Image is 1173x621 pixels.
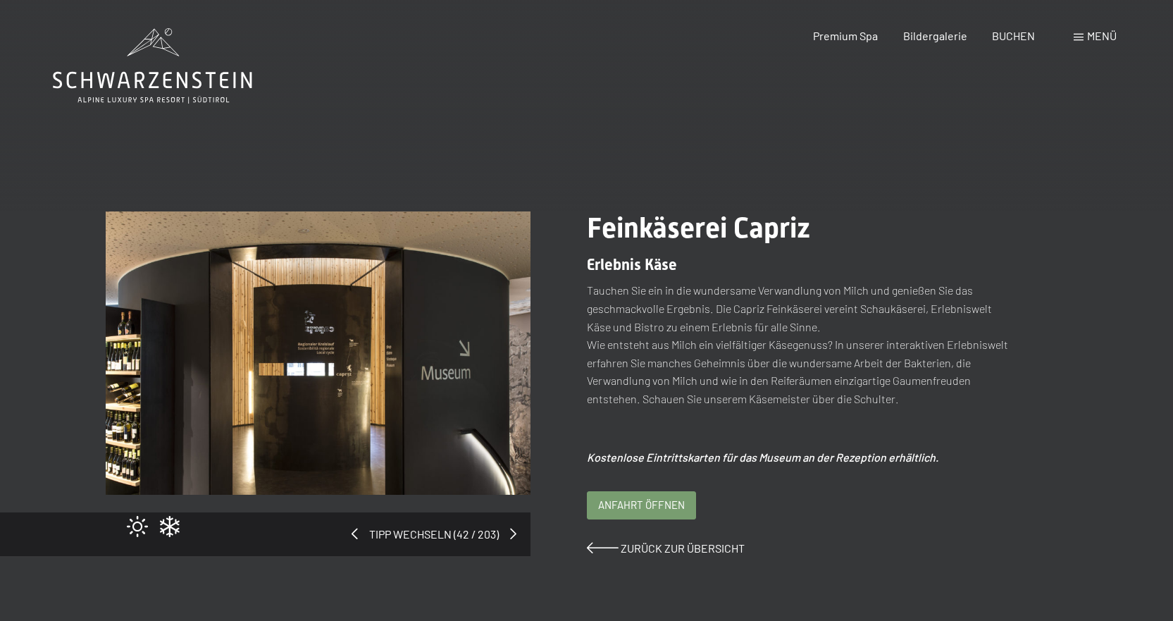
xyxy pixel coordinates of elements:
[1087,29,1117,42] span: Menü
[598,498,685,512] span: Anfahrt öffnen
[621,541,745,555] span: Zurück zur Übersicht
[813,29,878,42] a: Premium Spa
[587,541,745,555] a: Zurück zur Übersicht
[587,281,1012,407] p: Tauchen Sie ein in die wundersame Verwandlung von Milch und genießen Sie das geschmackvolle Ergeb...
[992,29,1035,42] a: BUCHEN
[903,29,967,42] a: Bildergalerie
[587,256,677,273] span: Erlebnis Käse
[106,211,530,495] img: Feinkäserei Capriz
[587,450,938,464] em: Kostenlose Eintrittskarten für das Museum an der Rezeption erhältlich.
[587,211,810,245] span: Feinkäserei Capriz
